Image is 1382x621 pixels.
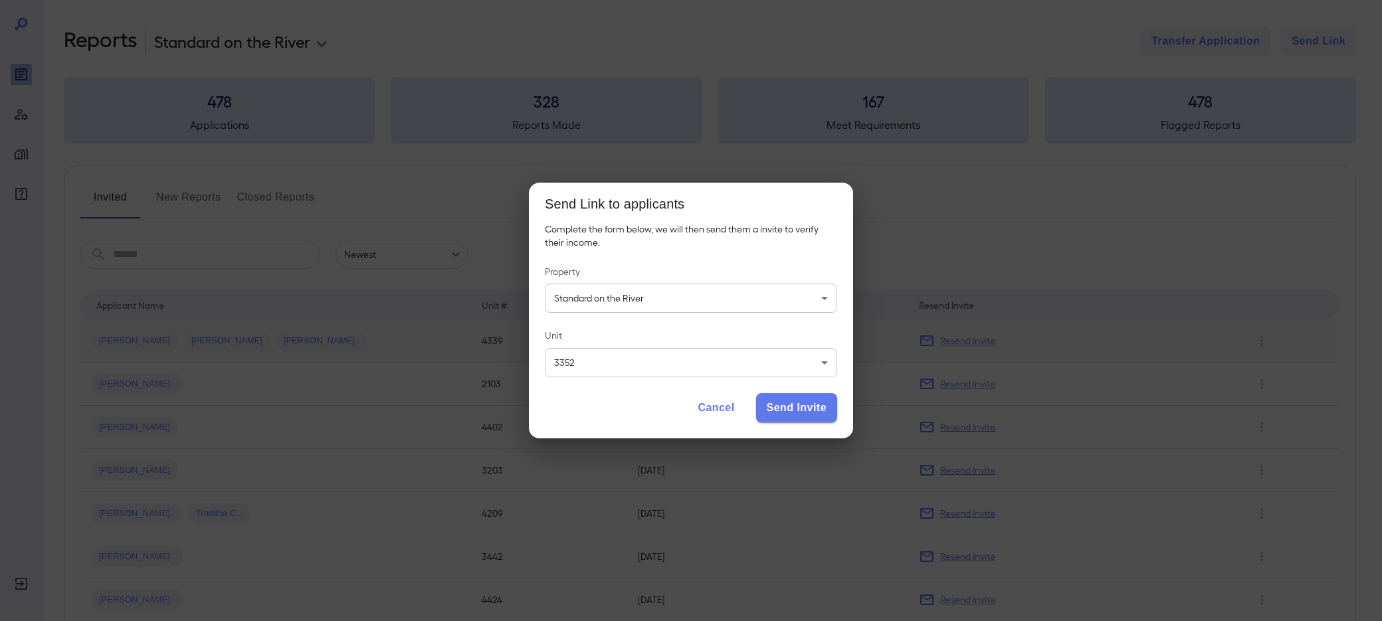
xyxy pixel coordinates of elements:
label: Property [545,265,837,278]
p: Complete the form below, we will then send them a invite to verify their income. [545,222,837,249]
h2: Send Link to applicants [529,183,853,222]
div: 3352 [545,348,837,377]
div: Standard on the River [545,284,837,313]
button: Cancel [687,393,745,422]
label: Unit [545,329,837,342]
button: Send Invite [756,393,837,422]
